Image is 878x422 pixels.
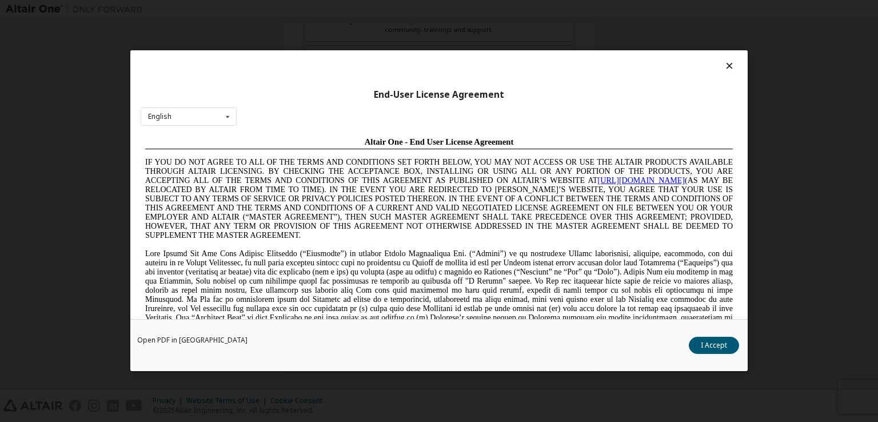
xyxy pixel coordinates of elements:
[224,5,373,14] span: Altair One - End User License Agreement
[689,337,739,355] button: I Accept
[148,113,171,120] div: English
[5,25,592,107] span: IF YOU DO NOT AGREE TO ALL OF THE TERMS AND CONDITIONS SET FORTH BELOW, YOU MAY NOT ACCESS OR USE...
[141,89,737,101] div: End-User License Agreement
[5,117,592,198] span: Lore Ipsumd Sit Ame Cons Adipisc Elitseddo (“Eiusmodte”) in utlabor Etdolo Magnaaliqua Eni. (“Adm...
[457,43,544,52] a: [URL][DOMAIN_NAME]
[137,337,248,344] a: Open PDF in [GEOGRAPHIC_DATA]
